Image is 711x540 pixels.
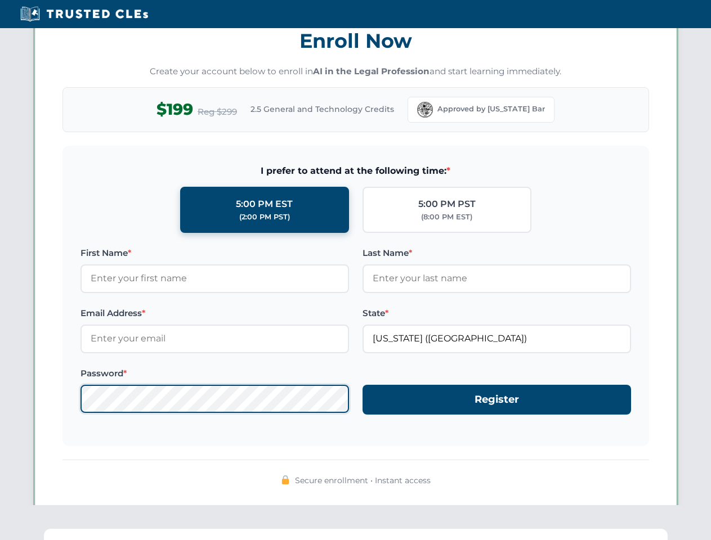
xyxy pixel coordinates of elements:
[81,307,349,320] label: Email Address
[239,211,290,223] div: (2:00 PM PST)
[417,102,433,118] img: Florida Bar
[17,6,151,22] img: Trusted CLEs
[198,105,237,119] span: Reg $299
[81,264,349,292] input: Enter your first name
[62,65,649,78] p: Create your account below to enroll in and start learning immediately.
[251,103,394,115] span: 2.5 General and Technology Credits
[62,23,649,58] h3: Enroll Now
[363,325,631,353] input: Florida (FL)
[418,197,476,211] div: 5:00 PM PST
[437,103,545,115] span: Approved by [US_STATE] Bar
[363,264,631,292] input: Enter your last name
[281,475,290,484] img: 🔒
[81,246,349,260] label: First Name
[81,367,349,380] label: Password
[363,246,631,260] label: Last Name
[81,164,631,178] span: I prefer to attend at the following time:
[81,325,349,353] input: Enter your email
[313,66,430,76] strong: AI in the Legal Profession
[156,97,193,122] span: $199
[421,211,472,223] div: (8:00 PM EST)
[363,307,631,320] label: State
[295,474,431,487] span: Secure enrollment • Instant access
[363,385,631,415] button: Register
[236,197,293,211] div: 5:00 PM EST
